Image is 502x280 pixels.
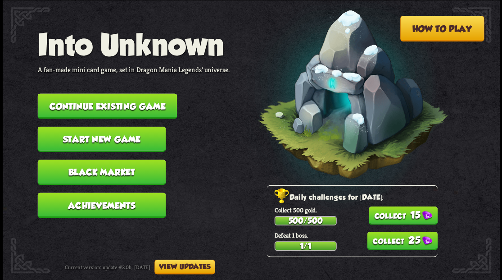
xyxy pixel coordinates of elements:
button: Continue existing game [37,93,177,119]
h2: Daily challenges for [DATE]: [274,191,437,204]
button: 15 [368,207,437,225]
p: Defeat 1 boss. [274,231,437,239]
img: Golden_Trophy_Icon.png [274,188,289,204]
button: Start new game [37,126,166,151]
button: Achievements [37,193,166,218]
p: A fan-made mini card game, set in Dragon Mania Legends' universe. [37,65,230,74]
button: 25 [367,232,438,250]
div: 1/1 [275,242,336,249]
button: Black Market [37,160,166,185]
p: Collect 500 gold. [274,206,437,214]
div: Current version: update #2.0b, [DATE] [65,259,215,274]
h1: Into Unknown [37,27,230,61]
button: View updates [154,259,215,274]
div: 500/500 [275,216,336,224]
button: How to play [400,16,484,41]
